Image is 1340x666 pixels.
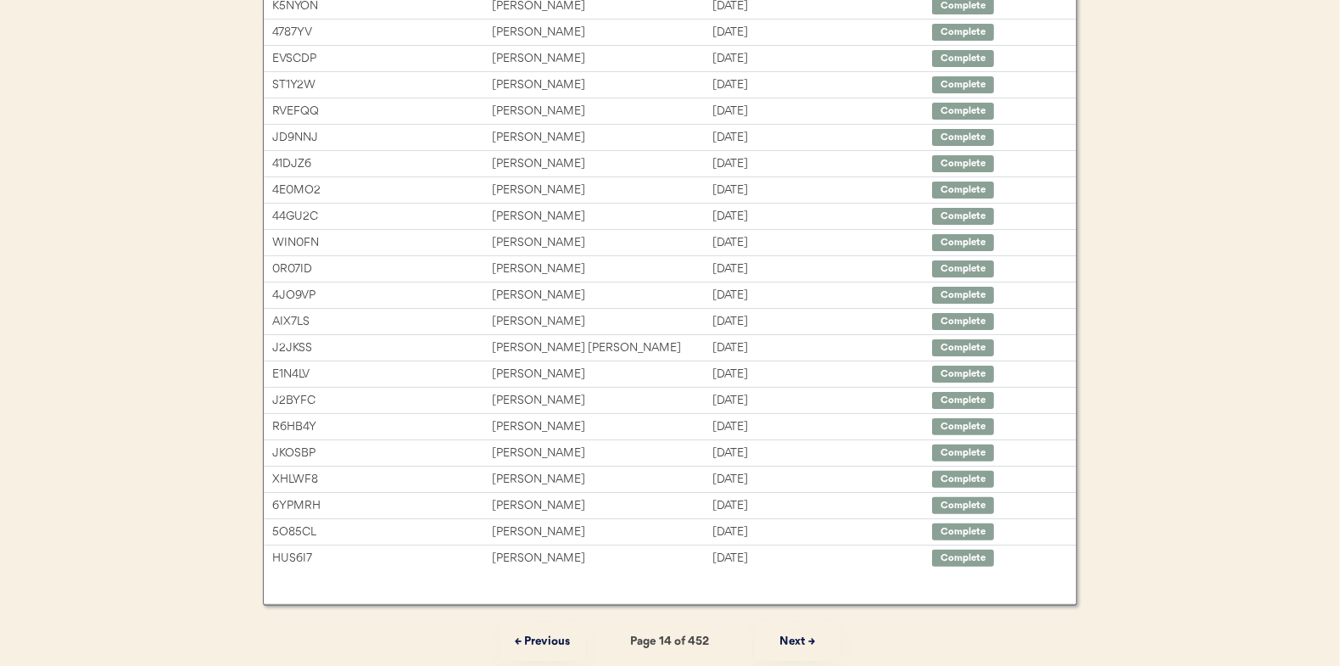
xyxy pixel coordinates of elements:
[492,549,712,568] div: [PERSON_NAME]
[500,623,585,661] button: ← Previous
[492,49,712,69] div: [PERSON_NAME]
[712,260,932,279] div: [DATE]
[272,365,492,384] div: E1N4LV
[492,470,712,490] div: [PERSON_NAME]
[492,286,712,305] div: [PERSON_NAME]
[492,444,712,463] div: [PERSON_NAME]
[492,102,712,121] div: [PERSON_NAME]
[492,312,712,332] div: [PERSON_NAME]
[272,339,492,358] div: J2JKSS
[492,417,712,437] div: [PERSON_NAME]
[272,233,492,253] div: WIN0FN
[272,417,492,437] div: R6HB4Y
[272,154,492,174] div: 41DJZ6
[272,76,492,95] div: ST1Y2W
[492,23,712,42] div: [PERSON_NAME]
[492,260,712,279] div: [PERSON_NAME]
[272,207,492,227] div: 44GU2C
[492,496,712,516] div: [PERSON_NAME]
[712,76,932,95] div: [DATE]
[272,523,492,542] div: 5O85CL
[712,391,932,411] div: [DATE]
[492,181,712,200] div: [PERSON_NAME]
[272,181,492,200] div: 4E0MO2
[712,128,932,148] div: [DATE]
[712,549,932,568] div: [DATE]
[272,23,492,42] div: 4787YV
[712,233,932,253] div: [DATE]
[272,549,492,568] div: HUS6I7
[712,286,932,305] div: [DATE]
[712,365,932,384] div: [DATE]
[712,523,932,542] div: [DATE]
[712,23,932,42] div: [DATE]
[272,286,492,305] div: 4JO9VP
[492,339,712,358] div: [PERSON_NAME] [PERSON_NAME]
[712,339,932,358] div: [DATE]
[712,312,932,332] div: [DATE]
[492,207,712,227] div: [PERSON_NAME]
[272,470,492,490] div: XHLWF8
[272,49,492,69] div: EVSCDP
[272,260,492,279] div: 0R07ID
[712,417,932,437] div: [DATE]
[712,49,932,69] div: [DATE]
[492,154,712,174] div: [PERSON_NAME]
[712,102,932,121] div: [DATE]
[272,102,492,121] div: RVEFQQ
[712,154,932,174] div: [DATE]
[712,181,932,200] div: [DATE]
[492,365,712,384] div: [PERSON_NAME]
[272,496,492,516] div: 6YPMRH
[712,470,932,490] div: [DATE]
[492,233,712,253] div: [PERSON_NAME]
[272,444,492,463] div: JKOSBP
[492,391,712,411] div: [PERSON_NAME]
[712,444,932,463] div: [DATE]
[585,632,755,652] div: Page 14 of 452
[492,523,712,542] div: [PERSON_NAME]
[712,207,932,227] div: [DATE]
[712,496,932,516] div: [DATE]
[755,623,840,661] button: Next →
[492,76,712,95] div: [PERSON_NAME]
[272,312,492,332] div: AIX7LS
[492,128,712,148] div: [PERSON_NAME]
[272,128,492,148] div: JD9NNJ
[272,391,492,411] div: J2BYFC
